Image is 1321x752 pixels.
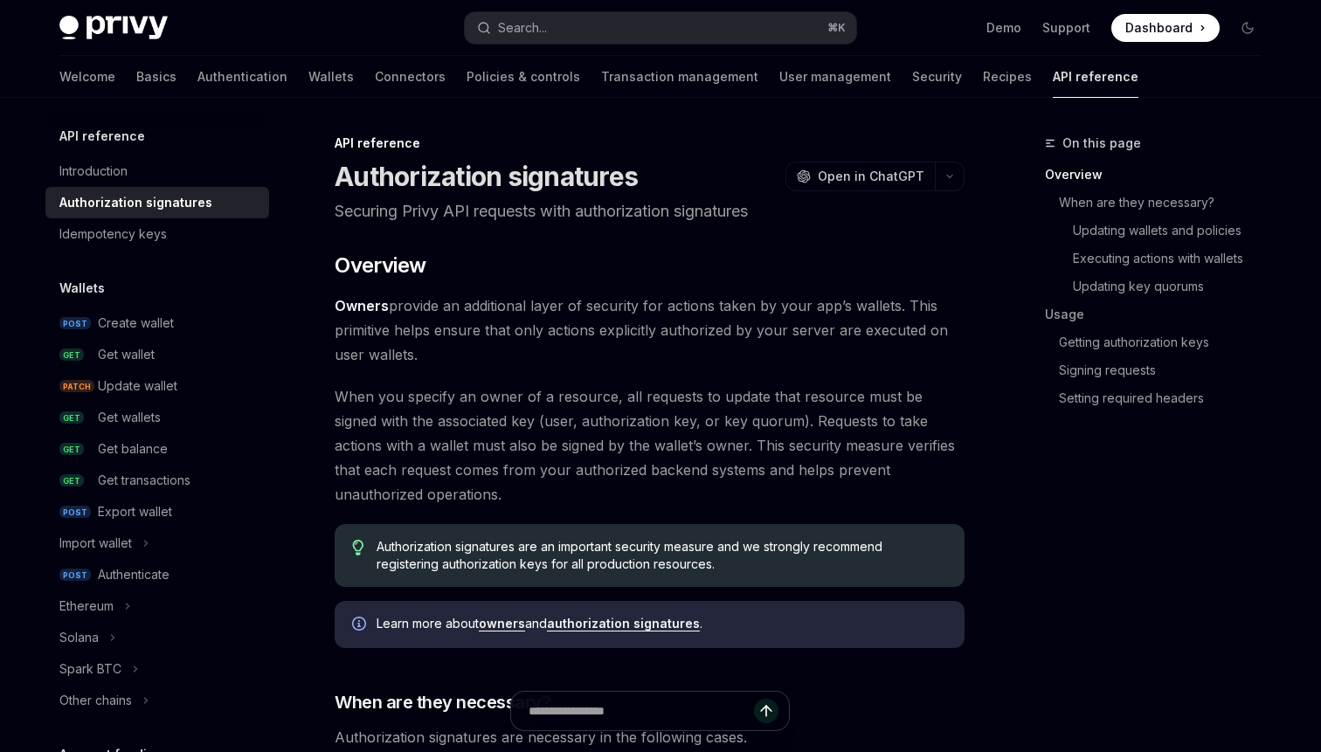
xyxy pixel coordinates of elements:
a: Authorization signatures [45,187,269,218]
a: Dashboard [1111,14,1220,42]
a: Transaction management [601,56,758,98]
h1: Authorization signatures [335,161,638,192]
div: API reference [335,135,965,152]
div: Create wallet [98,313,174,334]
div: Get wallets [98,407,161,428]
a: Idempotency keys [45,218,269,250]
a: PATCHUpdate wallet [45,370,269,402]
a: GETGet transactions [45,465,269,496]
a: POSTAuthenticate [45,559,269,590]
div: Get balance [98,438,168,459]
div: Spark BTC [59,659,121,680]
div: Get transactions [98,470,190,491]
div: Idempotency keys [59,224,167,245]
svg: Tip [352,540,364,555]
a: authorization signatures [547,616,700,631]
a: Demo [986,19,1021,37]
span: POST [59,317,91,330]
span: Overview [335,252,425,279]
button: Open in ChatGPT [785,162,935,191]
h5: Wallets [59,278,105,299]
div: Import wallet [59,533,132,554]
a: Authentication [197,56,287,98]
div: Other chains [59,690,132,711]
a: Support [1042,19,1090,37]
span: Authorization signatures are an important security measure and we strongly recommend registering ... [377,538,947,573]
a: Getting authorization keys [1059,328,1276,356]
a: Usage [1045,300,1276,328]
a: Executing actions with wallets [1073,245,1276,273]
div: Search... [498,17,547,38]
a: GETGet balance [45,433,269,465]
a: Basics [136,56,176,98]
a: Recipes [983,56,1032,98]
span: PATCH [59,380,94,393]
div: Introduction [59,161,128,182]
a: owners [479,616,525,631]
a: Setting required headers [1059,384,1276,412]
div: Get wallet [98,344,155,365]
a: Policies & controls [467,56,580,98]
a: POSTCreate wallet [45,307,269,339]
span: When you specify an owner of a resource, all requests to update that resource must be signed with... [335,384,965,507]
a: Connectors [375,56,446,98]
span: On this page [1062,133,1141,154]
a: Introduction [45,155,269,187]
span: GET [59,474,84,487]
a: Updating wallets and policies [1073,217,1276,245]
a: GETGet wallets [45,402,269,433]
span: GET [59,348,84,362]
span: POST [59,506,91,519]
a: Security [912,56,962,98]
a: Wallets [308,56,354,98]
a: Overview [1045,161,1276,189]
button: Toggle dark mode [1234,14,1262,42]
img: dark logo [59,16,168,40]
span: POST [59,569,91,582]
a: Signing requests [1059,356,1276,384]
span: Learn more about and . [377,615,947,632]
a: User management [779,56,891,98]
div: Solana [59,627,99,648]
span: GET [59,443,84,456]
a: Updating key quorums [1073,273,1276,300]
a: POSTExport wallet [45,496,269,528]
h5: API reference [59,126,145,147]
span: Dashboard [1125,19,1193,37]
a: When are they necessary? [1059,189,1276,217]
span: GET [59,411,84,424]
a: Welcome [59,56,115,98]
button: Send message [754,699,778,723]
div: Update wallet [98,376,177,397]
button: Search...⌘K [465,12,856,44]
div: Ethereum [59,596,114,617]
a: GETGet wallet [45,339,269,370]
span: ⌘ K [827,21,846,35]
a: Owners [335,297,389,315]
div: Authenticate [98,564,169,585]
p: Securing Privy API requests with authorization signatures [335,199,965,224]
span: provide an additional layer of security for actions taken by your app’s wallets. This primitive h... [335,293,965,367]
span: Open in ChatGPT [818,168,924,185]
svg: Info [352,617,370,634]
a: API reference [1053,56,1138,98]
div: Authorization signatures [59,192,212,213]
div: Export wallet [98,501,172,522]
